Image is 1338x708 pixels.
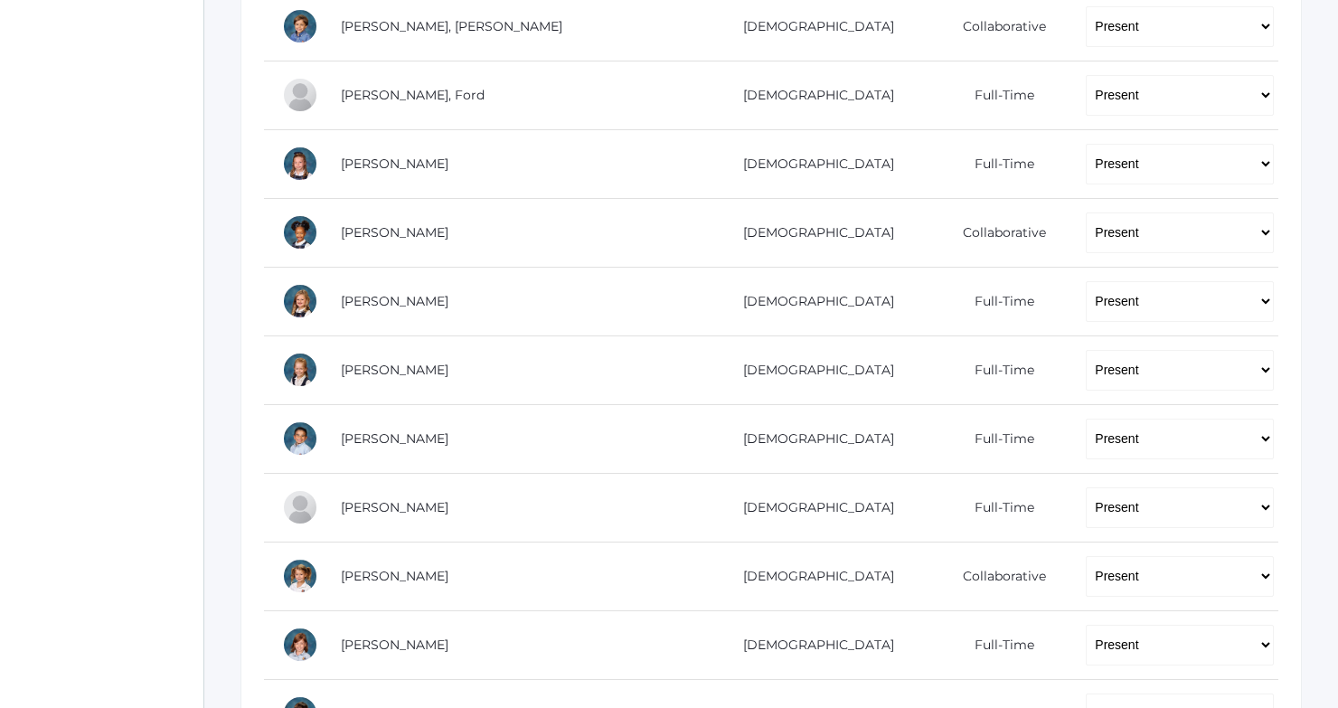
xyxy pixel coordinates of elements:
[928,542,1069,610] td: Collaborative
[341,293,448,309] a: [PERSON_NAME]
[282,558,318,594] div: Kiana Taylor
[696,267,927,335] td: [DEMOGRAPHIC_DATA]
[928,404,1069,473] td: Full-Time
[282,352,318,388] div: Hazel Porter
[341,362,448,378] a: [PERSON_NAME]
[696,473,927,542] td: [DEMOGRAPHIC_DATA]
[928,198,1069,267] td: Collaborative
[696,129,927,198] td: [DEMOGRAPHIC_DATA]
[696,198,927,267] td: [DEMOGRAPHIC_DATA]
[282,420,318,457] div: Noah Rosas
[341,568,448,584] a: [PERSON_NAME]
[282,146,318,182] div: Lyla Foster
[928,473,1069,542] td: Full-Time
[282,283,318,319] div: Gracelyn Lavallee
[341,224,448,241] a: [PERSON_NAME]
[341,637,448,653] a: [PERSON_NAME]
[696,335,927,404] td: [DEMOGRAPHIC_DATA]
[696,61,927,129] td: [DEMOGRAPHIC_DATA]
[282,214,318,250] div: Crue Harris
[341,499,448,515] a: [PERSON_NAME]
[282,489,318,525] div: Oliver Smith
[282,8,318,44] div: Austen Crosby
[928,129,1069,198] td: Full-Time
[928,610,1069,679] td: Full-Time
[696,404,927,473] td: [DEMOGRAPHIC_DATA]
[928,267,1069,335] td: Full-Time
[341,18,562,34] a: [PERSON_NAME], [PERSON_NAME]
[928,61,1069,129] td: Full-Time
[696,542,927,610] td: [DEMOGRAPHIC_DATA]
[341,87,485,103] a: [PERSON_NAME], Ford
[282,77,318,113] div: Ford Ferris
[341,430,448,447] a: [PERSON_NAME]
[696,610,927,679] td: [DEMOGRAPHIC_DATA]
[282,627,318,663] div: Chloe Vick
[928,335,1069,404] td: Full-Time
[341,156,448,172] a: [PERSON_NAME]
